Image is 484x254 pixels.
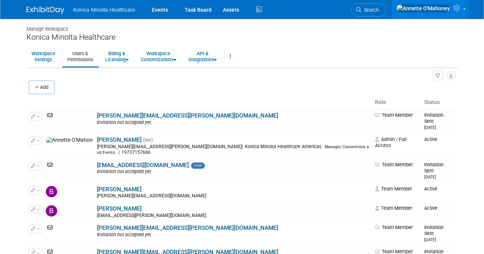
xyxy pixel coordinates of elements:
[97,112,278,119] a: [PERSON_NAME][EMAIL_ADDRESS][PERSON_NAME][DOMAIN_NAME]
[424,205,437,211] span: Active
[97,169,370,175] div: Invitation not accepted yet.
[46,137,93,144] img: Annette O'Mahoney
[97,162,189,169] a: [EMAIL_ADDRESS][DOMAIN_NAME]
[46,205,57,217] img: Bill Fikes
[243,144,324,149] span: Konica Minolta Healthcare Americas
[375,205,412,211] span: Team Member
[29,81,54,94] button: Add
[73,7,135,13] span: Konica Minolta Healthcare
[424,125,436,130] small: [DATE]
[97,213,370,219] div: [EMAIL_ADDRESS][PERSON_NAME][DOMAIN_NAME]
[375,162,413,167] span: Team Member
[26,33,458,42] div: Konica Minolta Healthcare
[351,3,386,17] a: Search
[118,150,120,155] span: |
[375,136,406,148] span: Admin / Full Access
[424,225,444,242] span: Invitation Sent
[143,138,153,143] span: (Me)
[184,47,222,66] a: API &Integrations
[46,186,57,197] img: Barry McDonald
[26,47,60,66] a: WorkspaceSettings
[424,237,436,242] small: [DATE]
[100,47,134,66] a: Billing &Licensing
[97,186,142,193] a: [PERSON_NAME]
[375,225,413,230] span: Team Member
[26,6,64,14] img: ExhibitDay
[62,47,98,66] a: Users &Permissions
[97,193,370,199] div: [PERSON_NAME][EMAIL_ADDRESS][DOMAIN_NAME]
[424,162,444,180] span: Invitation Sent
[375,186,412,192] span: Team Member
[191,163,205,169] span: new
[97,120,370,126] div: Invitation not accepted yet.
[97,205,142,212] a: [PERSON_NAME]
[136,47,181,66] a: WorkspaceCustomizations
[97,144,370,156] div: [PERSON_NAME][EMAIL_ADDRESS][PERSON_NAME][DOMAIN_NAME]
[424,175,436,180] small: [DATE]
[396,4,450,12] img: Annette O'Mahoney
[120,150,153,155] span: 19737157666
[424,112,444,130] span: Invitation Sent
[26,19,458,33] div: Manage Workspace
[242,144,243,149] span: |
[424,136,437,142] span: Active
[372,96,422,109] th: Role
[424,186,437,192] span: Active
[375,112,413,118] span: Team Member
[97,136,142,143] a: [PERSON_NAME]
[97,232,370,238] div: Invitation not accepted yet.
[421,96,455,109] th: Status
[97,225,278,231] a: [PERSON_NAME][EMAIL_ADDRESS][PERSON_NAME][DOMAIN_NAME]
[361,7,379,13] span: Search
